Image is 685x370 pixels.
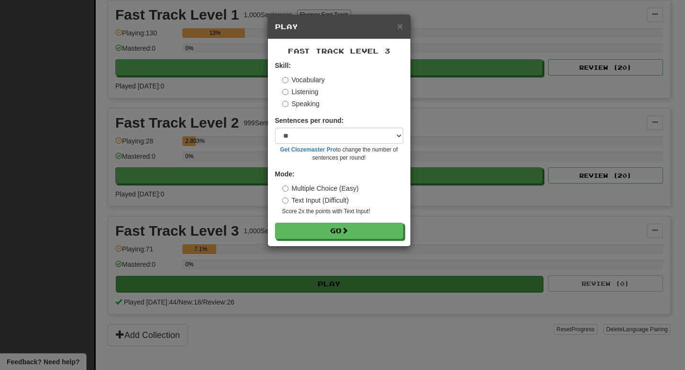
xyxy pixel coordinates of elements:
button: Close [397,21,403,31]
label: Text Input (Difficult) [282,196,349,205]
input: Multiple Choice (Easy) [282,185,288,192]
input: Text Input (Difficult) [282,197,288,204]
a: Get Clozemaster Pro [280,146,336,153]
span: × [397,21,403,32]
label: Listening [282,87,319,97]
input: Vocabulary [282,77,288,83]
h5: Play [275,22,403,32]
label: Sentences per round: [275,116,344,125]
strong: Skill: [275,62,291,69]
input: Speaking [282,101,288,107]
small: Score 2x the points with Text Input ! [282,207,403,216]
label: Multiple Choice (Easy) [282,184,359,193]
button: Go [275,223,403,239]
small: to change the number of sentences per round! [275,146,403,162]
strong: Mode: [275,170,295,178]
span: Fast Track Level 3 [288,47,390,55]
label: Speaking [282,99,320,109]
input: Listening [282,89,288,95]
label: Vocabulary [282,75,325,85]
